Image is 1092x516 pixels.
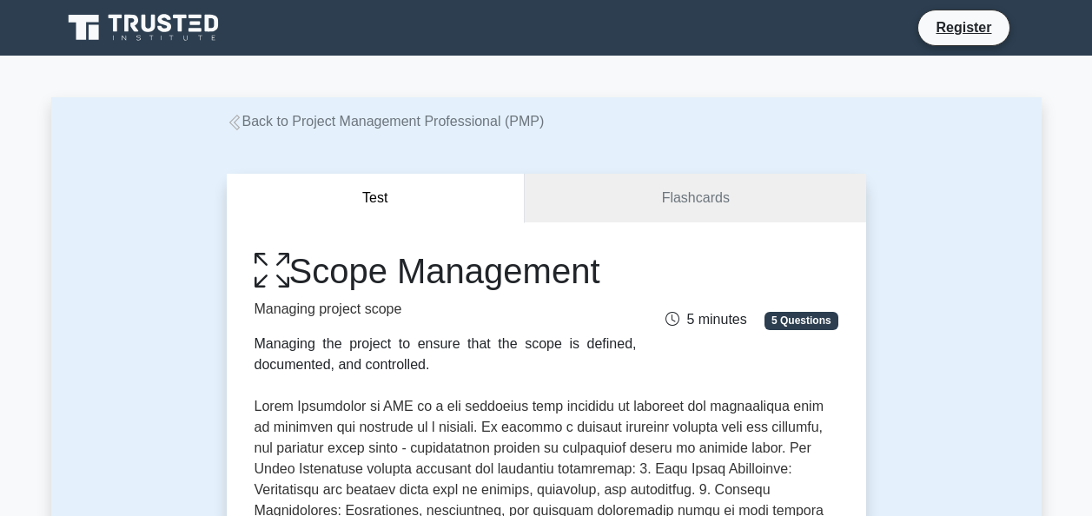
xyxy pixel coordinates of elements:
span: 5 minutes [665,312,746,327]
div: Managing the project to ensure that the scope is defined, documented, and controlled. [255,334,637,375]
a: Register [925,17,1002,38]
p: Managing project scope [255,299,637,320]
a: Flashcards [525,174,865,223]
a: Back to Project Management Professional (PMP) [227,114,545,129]
button: Test [227,174,526,223]
span: 5 Questions [764,312,837,329]
h1: Scope Management [255,250,637,292]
